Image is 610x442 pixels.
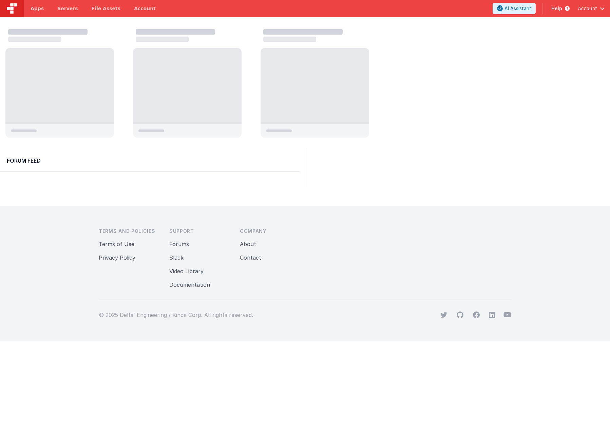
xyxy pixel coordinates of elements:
svg: viewBox="0 0 24 24" aria-hidden="true"> [489,312,495,318]
a: About [240,241,256,247]
button: Documentation [169,281,210,289]
span: File Assets [92,5,121,12]
h3: Support [169,228,229,235]
button: Account [578,5,605,12]
span: Help [551,5,562,12]
span: Servers [57,5,78,12]
button: Slack [169,254,184,262]
a: Terms of Use [99,241,134,247]
button: Forums [169,240,189,248]
h3: Terms and Policies [99,228,158,235]
p: © 2025 Delfs' Engineering / Kinda Corp. All rights reserved. [99,311,253,319]
h2: Forum Feed [7,157,293,165]
h3: Company [240,228,300,235]
button: Contact [240,254,261,262]
span: AI Assistant [504,5,531,12]
a: Slack [169,254,184,261]
span: Account [578,5,597,12]
a: Privacy Policy [99,254,135,261]
button: AI Assistant [493,3,536,14]
span: Apps [31,5,44,12]
button: About [240,240,256,248]
button: Video Library [169,267,204,275]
